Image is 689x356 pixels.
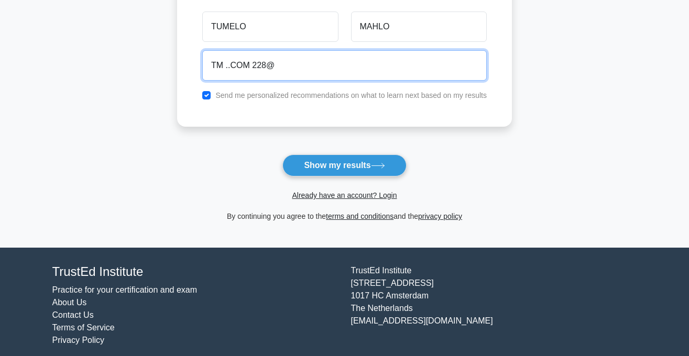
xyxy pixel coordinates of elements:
a: Practice for your certification and exam [52,285,198,294]
label: Send me personalized recommendations on what to learn next based on my results [215,91,487,99]
a: Already have an account? Login [292,191,397,199]
a: terms and conditions [326,212,393,220]
h4: TrustEd Institute [52,264,338,280]
div: By continuing you agree to the and the [171,210,518,222]
a: Terms of Service [52,323,115,332]
input: Email [202,50,487,81]
a: privacy policy [418,212,462,220]
button: Show my results [282,154,406,176]
a: Privacy Policy [52,336,105,344]
a: About Us [52,298,87,307]
a: Contact Us [52,310,94,319]
input: Last name [351,12,487,42]
div: TrustEd Institute [STREET_ADDRESS] 1017 HC Amsterdam The Netherlands [EMAIL_ADDRESS][DOMAIN_NAME] [345,264,643,347]
input: First name [202,12,338,42]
